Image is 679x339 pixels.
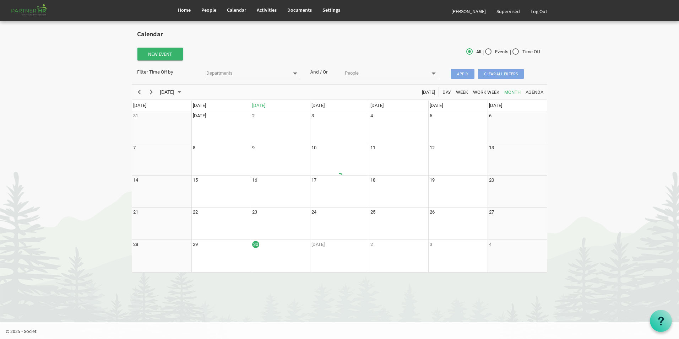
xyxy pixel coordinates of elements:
[525,1,553,21] a: Log Out
[446,1,491,21] a: [PERSON_NAME]
[466,49,481,55] span: All
[6,328,679,335] p: © 2025 - Societ
[512,49,541,55] span: Time Off
[305,68,340,75] div: And / Or
[257,7,277,13] span: Activities
[491,1,525,21] a: Supervised
[227,7,246,13] span: Calendar
[132,84,547,273] schedule: of September 2025
[287,7,312,13] span: Documents
[137,31,542,38] h2: Calendar
[345,68,427,78] input: People
[132,68,201,75] div: Filter Time Off by
[451,69,474,79] span: Apply
[178,7,191,13] span: Home
[409,47,547,57] div: | |
[206,68,288,78] input: Departments
[496,8,520,15] span: Supervised
[322,7,340,13] span: Settings
[137,48,183,60] button: New Event
[201,7,216,13] span: People
[485,49,509,55] span: Events
[478,69,524,79] span: Clear all filters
